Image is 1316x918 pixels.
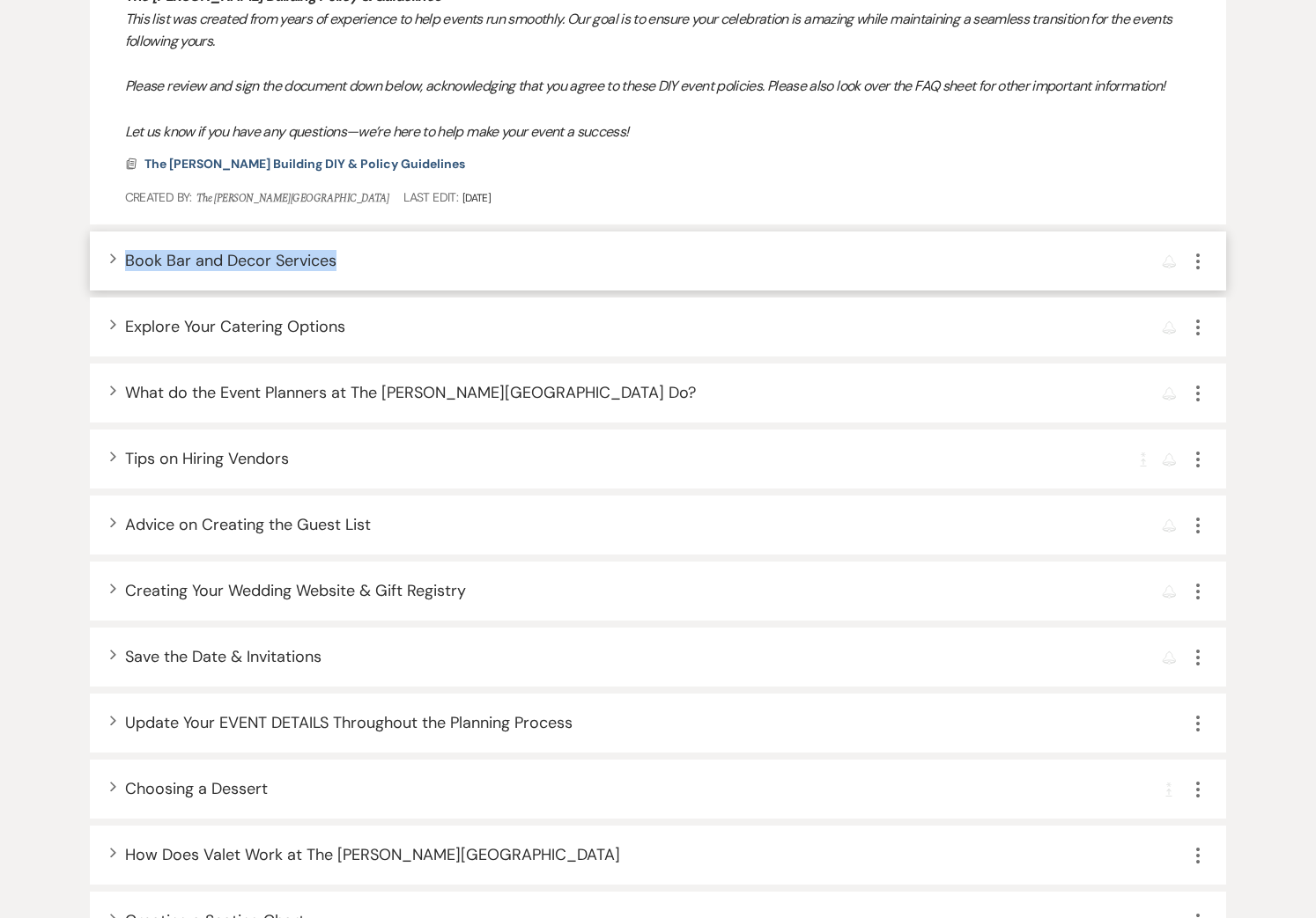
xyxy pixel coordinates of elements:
[125,75,1209,98] p: Please review and sign the document down below, acknowledging that you agree to these DIY event p...
[125,514,371,535] span: Advice on Creating the Guest List
[125,517,371,532] button: Advice on Creating the Guest List
[125,646,322,667] span: Save the Date & Invitations
[125,781,268,797] button: Choosing a Dessert
[196,190,389,207] span: The [PERSON_NAME][GEOGRAPHIC_DATA]
[403,189,458,205] span: Last Edit:
[125,649,322,665] button: Save the Date & Invitations
[125,451,289,466] button: Tips on Hiring Vendors
[125,778,268,799] span: Choosing a Dessert
[125,847,620,863] button: How Does Valet Work at The [PERSON_NAME][GEOGRAPHIC_DATA]
[125,382,696,403] span: What do the Event Planners at The [PERSON_NAME][GEOGRAPHIC_DATA] Do?
[125,715,573,731] button: Update Your EVENT DETAILS Throughout the Planning Process
[144,153,469,174] button: The [PERSON_NAME] Building DIY & Policy Guidelines
[125,844,620,865] span: How Does Valet Work at The [PERSON_NAME][GEOGRAPHIC_DATA]
[144,156,465,172] span: The [PERSON_NAME] Building DIY & Policy Guidelines
[125,319,345,334] button: Explore Your Catering Options
[125,250,336,271] span: Book Bar and Decor Services
[125,583,466,599] button: Creating Your Wedding Website & Gift Registry
[125,8,1209,53] p: This list was created from years of experience to help events run smoothly. Our goal is to ensure...
[125,189,192,205] span: Created By:
[125,385,696,400] button: What do the Event Planners at The [PERSON_NAME][GEOGRAPHIC_DATA] Do?
[125,712,573,733] span: Update Your EVENT DETAILS Throughout the Planning Process
[462,191,491,205] span: [DATE]
[125,121,1209,143] p: Let us know if you have any questions—we’re here to help make your event a success!
[125,316,345,337] span: Explore Your Catering Options
[125,580,466,601] span: Creating Your Wedding Website & Gift Registry
[125,448,289,469] span: Tips on Hiring Vendors
[125,253,336,268] button: Book Bar and Decor Services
